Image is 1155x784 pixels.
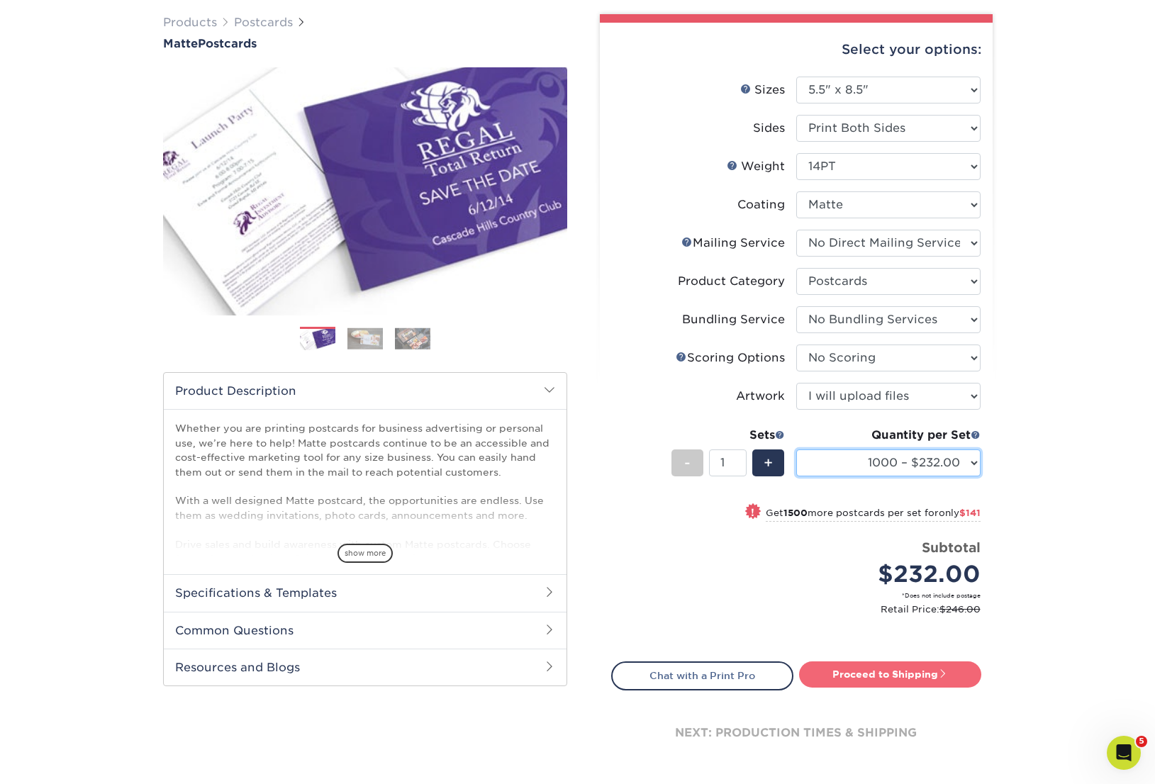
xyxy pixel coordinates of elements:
div: Coating [737,196,785,213]
div: next: production times & shipping [611,690,981,775]
a: Proceed to Shipping [799,661,981,687]
div: Sets [671,427,785,444]
div: Bundling Service [682,311,785,328]
small: *Does not include postage [623,591,981,600]
h2: Specifications & Templates [164,574,567,611]
span: Matte [163,37,198,50]
div: Select your options: [611,23,981,77]
a: MattePostcards [163,37,567,50]
span: - [684,452,691,474]
div: Weight [727,158,785,175]
iframe: Intercom live chat [1107,736,1141,770]
div: Quantity per Set [796,427,981,444]
div: Mailing Service [681,235,785,252]
span: only [939,508,981,518]
h2: Product Description [164,373,567,409]
div: $232.00 [807,557,981,591]
span: show more [337,544,393,563]
div: Artwork [736,388,785,405]
h1: Postcards [163,37,567,50]
img: Postcards 01 [300,327,335,352]
small: Get more postcards per set for [766,508,981,522]
strong: 1500 [783,508,808,518]
h2: Resources and Blogs [164,649,567,685]
span: 5 [1136,736,1147,747]
span: $141 [959,508,981,518]
div: Sizes [740,82,785,99]
div: Sides [753,120,785,137]
h2: Common Questions [164,612,567,649]
div: Product Category [678,273,785,290]
a: Products [163,16,217,29]
p: Whether you are printing postcards for business advertising or personal use, we’re here to help! ... [175,421,555,595]
small: Retail Price: [623,603,981,616]
span: ! [751,505,754,520]
strong: Subtotal [922,539,981,555]
div: Scoring Options [676,349,785,366]
span: + [764,452,773,474]
img: Postcards 03 [395,327,430,349]
img: Matte 01 [163,52,567,331]
img: Postcards 02 [347,327,383,349]
span: $246.00 [939,604,981,615]
a: Postcards [234,16,293,29]
a: Chat with a Print Pro [611,661,793,690]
